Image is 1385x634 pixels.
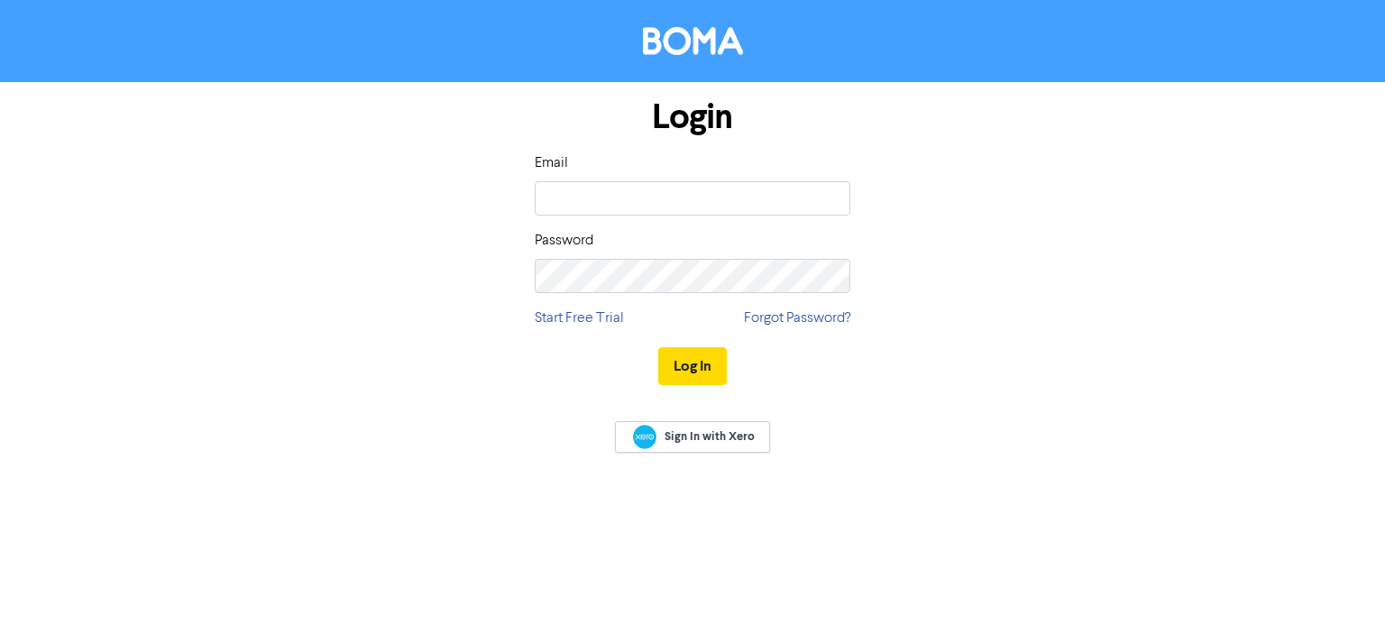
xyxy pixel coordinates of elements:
[535,96,850,138] h1: Login
[535,230,593,252] label: Password
[615,421,770,453] a: Sign In with Xero
[658,347,727,385] button: Log In
[535,152,568,174] label: Email
[633,425,656,449] img: Xero logo
[643,27,743,55] img: BOMA Logo
[744,308,850,329] a: Forgot Password?
[665,428,755,445] span: Sign In with Xero
[535,308,624,329] a: Start Free Trial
